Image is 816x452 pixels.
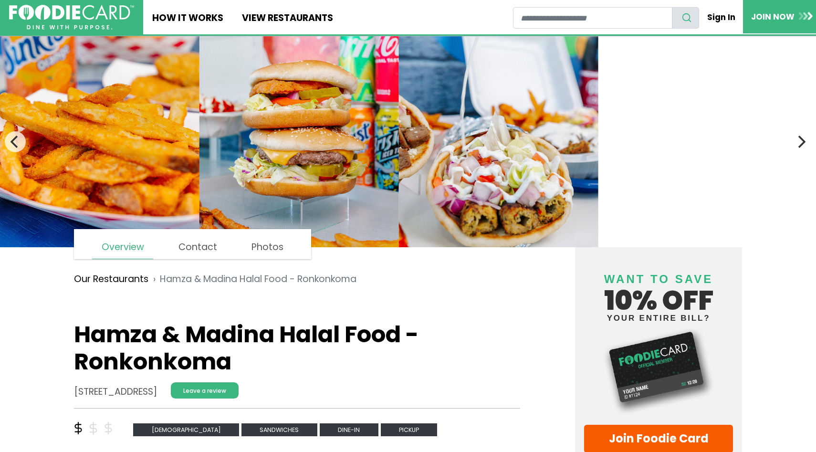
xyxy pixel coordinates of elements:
[133,422,241,435] a: [DEMOGRAPHIC_DATA]
[790,131,811,152] button: Next
[133,423,239,436] span: [DEMOGRAPHIC_DATA]
[513,7,672,29] input: restaurant search
[74,229,311,259] nav: page links
[381,422,438,435] a: Pickup
[74,273,148,286] a: Our Restaurants
[171,382,239,399] a: Leave a review
[320,422,381,435] a: Dine-in
[672,7,700,29] button: search
[320,423,378,436] span: Dine-in
[242,236,293,259] a: Photos
[584,327,733,415] img: Foodie Card
[74,321,520,376] h1: Hamza & Madina Halal Food - Ronkonkoma
[584,314,733,322] small: your entire bill?
[699,7,743,28] a: Sign In
[92,236,153,259] a: Overview
[74,385,157,399] address: [STREET_ADDRESS]
[74,265,520,293] nav: breadcrumb
[241,423,317,436] span: sandwiches
[584,261,733,322] h4: 10% off
[381,423,438,436] span: Pickup
[604,273,713,285] span: Want to save
[241,422,320,435] a: sandwiches
[9,5,134,30] img: FoodieCard; Eat, Drink, Save, Donate
[5,131,26,152] button: Previous
[148,273,356,286] li: Hamza & Madina Halal Food - Ronkonkoma
[169,236,226,259] a: Contact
